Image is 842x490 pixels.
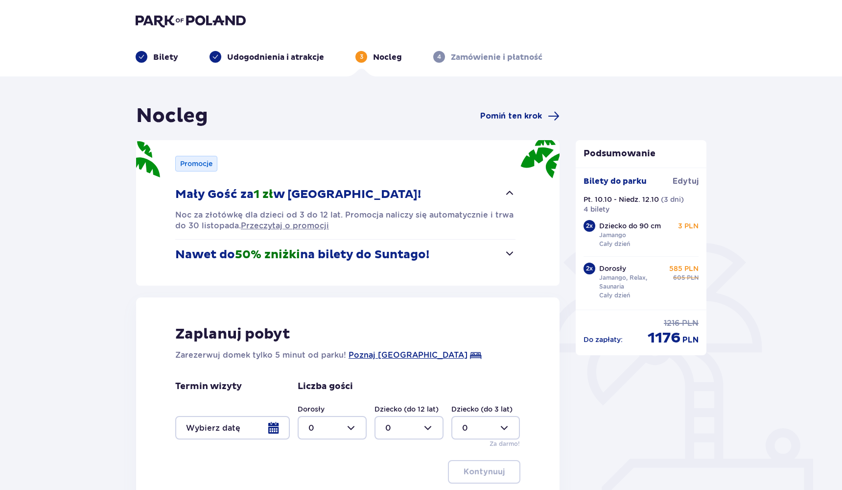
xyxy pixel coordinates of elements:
p: Nocleg [373,52,402,63]
button: Nawet do50% zniżkina bilety do Suntago! [175,240,515,270]
span: PLN [687,273,699,282]
h1: Nocleg [136,104,208,128]
p: Pt. 10.10 - Niedz. 12.10 [584,195,659,204]
span: 1 zł [254,187,273,202]
span: 1216 [664,318,680,329]
p: Zaplanuj pobyt [175,325,290,343]
span: Edytuj [673,176,699,187]
a: Pomiń ten krok [480,110,560,122]
button: Kontynuuj [448,460,520,484]
label: Dziecko (do 12 lat) [374,404,439,414]
div: 2 x [584,220,595,232]
p: 4 [437,52,441,61]
div: Bilety [136,51,178,63]
p: Bilety do parku [584,176,647,187]
p: Zarezerwuj domek tylko 5 minut od parku! [175,349,346,361]
p: Termin wizyty [175,381,242,392]
p: Za darmo! [490,440,520,448]
p: 4 bilety [584,204,609,214]
p: Jamango [599,231,626,240]
p: Cały dzień [599,240,630,248]
p: Mały Gość za w [GEOGRAPHIC_DATA]! [175,187,421,202]
a: Przeczytaj o promocji [241,220,329,231]
p: Liczba gości [298,381,353,392]
span: PLN [682,318,699,329]
label: Dziecko (do 3 lat) [451,404,513,414]
p: Do zapłaty : [584,335,623,344]
p: 3 [360,52,363,61]
p: Nawet do na bilety do Suntago! [175,247,429,262]
p: Dorosły [599,264,626,273]
p: Jamango, Relax, Saunaria [599,273,667,291]
p: Cały dzień [599,291,630,300]
p: Kontynuuj [464,466,505,477]
img: Park of Poland logo [136,14,246,27]
a: Poznaj [GEOGRAPHIC_DATA] [349,349,468,361]
div: 2 x [584,263,595,274]
div: Udogodnienia i atrakcje [210,51,324,63]
label: Dorosły [298,404,325,414]
div: 4Zamówienie i płatność [433,51,542,63]
p: Noc za złotówkę dla dzieci od 3 do 12 lat. Promocja naliczy się automatycznie i trwa do 30 listop... [175,210,515,231]
p: Promocje [180,159,212,169]
p: Dziecko do 90 cm [599,221,661,231]
p: 585 PLN [669,264,699,273]
p: Udogodnienia i atrakcje [227,52,324,63]
p: ( 3 dni ) [661,195,684,204]
span: PLN [682,335,699,345]
p: 3 PLN [678,221,699,231]
p: Bilety [153,52,178,63]
span: 605 [673,273,685,282]
button: Mały Gość za1 złw [GEOGRAPHIC_DATA]! [175,179,515,210]
span: Pomiń ten krok [480,111,542,122]
p: Podsumowanie [576,148,707,160]
div: 3Nocleg [355,51,402,63]
div: Mały Gość za1 złw [GEOGRAPHIC_DATA]! [175,210,515,231]
span: 50% zniżki [235,247,300,262]
span: 1176 [648,329,680,347]
p: Zamówienie i płatność [451,52,542,63]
